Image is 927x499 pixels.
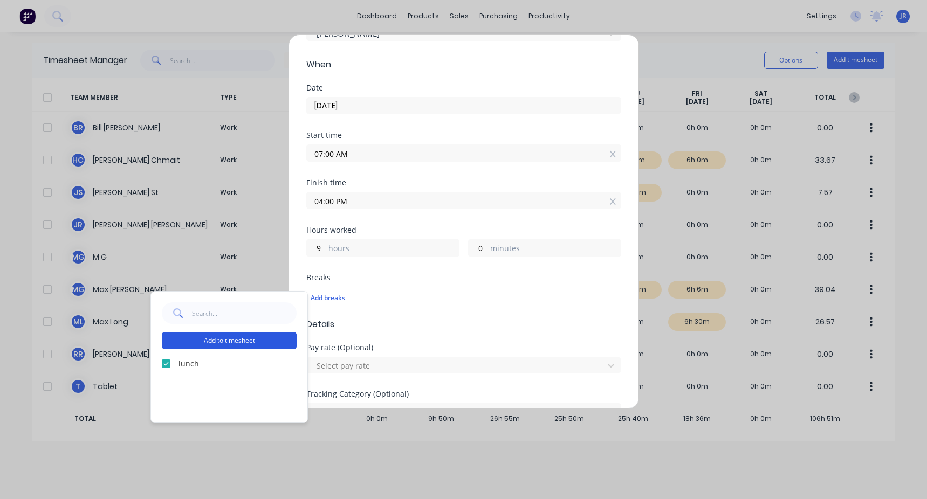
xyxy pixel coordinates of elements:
input: Search... [192,302,297,324]
div: Hours worked [306,226,621,234]
div: Finish time [306,179,621,186]
div: Start time [306,131,621,139]
div: Breaks [306,274,621,281]
label: minutes [490,242,621,256]
input: 0 [469,240,487,256]
div: Date [306,84,621,92]
label: hours [328,242,459,256]
button: Add to timesheet [162,332,297,349]
div: Pay rate (Optional) [306,344,621,351]
span: When [306,58,621,71]
div: Add breaks [311,291,617,305]
div: Tracking Category (Optional) [306,390,621,398]
span: Details [306,318,621,331]
input: 0 [307,240,326,256]
label: lunch [178,358,297,369]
